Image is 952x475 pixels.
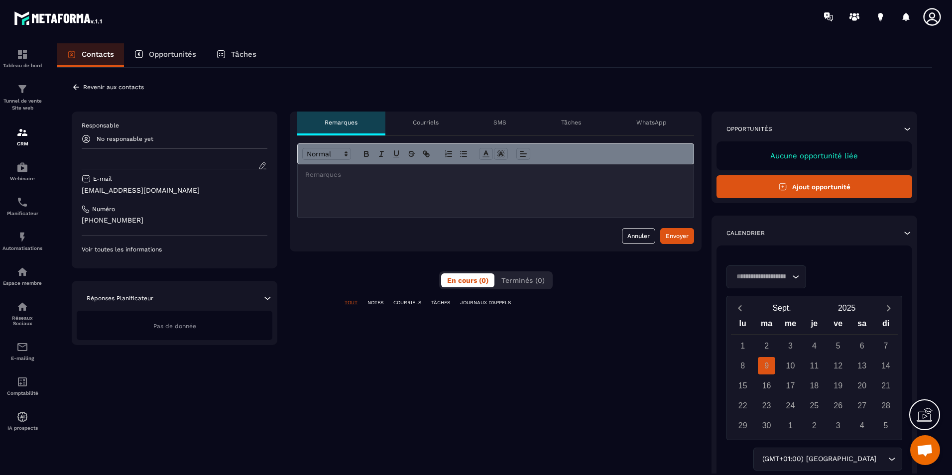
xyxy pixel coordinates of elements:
div: 2 [758,337,775,355]
a: formationformationTunnel de vente Site web [2,76,42,119]
p: CRM [2,141,42,146]
div: 5 [877,417,895,434]
span: (GMT+01:00) [GEOGRAPHIC_DATA] [760,454,878,465]
p: Revenir aux contacts [83,84,144,91]
a: Opportunités [124,43,206,67]
p: COURRIELS [393,299,421,306]
div: me [779,317,803,334]
p: Tunnel de vente Site web [2,98,42,112]
p: No responsable yet [97,135,153,142]
div: ve [826,317,850,334]
div: 27 [853,397,871,414]
div: 22 [734,397,751,414]
div: 15 [734,377,751,394]
div: 1 [782,417,799,434]
img: automations [16,161,28,173]
p: JOURNAUX D'APPELS [460,299,511,306]
div: 24 [782,397,799,414]
p: NOTES [367,299,383,306]
div: 19 [830,377,847,394]
div: 13 [853,357,871,374]
span: En cours (0) [447,276,488,284]
img: automations [16,266,28,278]
div: Search for option [726,265,806,288]
p: Calendrier [726,229,765,237]
p: Comptabilité [2,390,42,396]
div: 5 [830,337,847,355]
a: formationformationTableau de bord [2,41,42,76]
p: Réponses Planificateur [87,294,153,302]
div: 8 [734,357,751,374]
div: Search for option [753,448,902,471]
p: IA prospects [2,425,42,431]
img: formation [16,126,28,138]
img: formation [16,48,28,60]
a: schedulerschedulerPlanificateur [2,189,42,224]
button: Previous month [731,301,749,315]
a: Tâches [206,43,266,67]
img: email [16,341,28,353]
div: sa [850,317,874,334]
div: 1 [734,337,751,355]
p: Opportunités [149,50,196,59]
a: automationsautomationsAutomatisations [2,224,42,258]
div: Calendar wrapper [731,317,898,434]
div: 28 [877,397,895,414]
p: Tableau de bord [2,63,42,68]
p: Responsable [82,121,267,129]
div: 21 [877,377,895,394]
div: 10 [782,357,799,374]
a: accountantaccountantComptabilité [2,368,42,403]
div: Ouvrir le chat [910,435,940,465]
p: Courriels [413,119,439,126]
p: Tâches [561,119,581,126]
div: 4 [806,337,823,355]
div: 25 [806,397,823,414]
div: 3 [830,417,847,434]
div: 23 [758,397,775,414]
input: Search for option [733,271,790,282]
p: Contacts [82,50,114,59]
div: 12 [830,357,847,374]
p: Opportunités [726,125,772,133]
div: 18 [806,377,823,394]
a: automationsautomationsEspace membre [2,258,42,293]
div: je [802,317,826,334]
div: 3 [782,337,799,355]
a: formationformationCRM [2,119,42,154]
p: Numéro [92,205,115,213]
img: automations [16,231,28,243]
div: 14 [877,357,895,374]
p: WhatsApp [636,119,667,126]
p: Réseaux Sociaux [2,315,42,326]
button: Open months overlay [749,299,815,317]
button: Next month [879,301,898,315]
p: Espace membre [2,280,42,286]
div: 26 [830,397,847,414]
div: Calendar days [731,337,898,434]
p: Aucune opportunité liée [726,151,902,160]
p: Planificateur [2,211,42,216]
button: Ajout opportunité [716,175,912,198]
p: Voir toutes les informations [82,245,267,253]
div: di [874,317,898,334]
p: TÂCHES [431,299,450,306]
div: Envoyer [666,231,689,241]
p: Automatisations [2,245,42,251]
img: formation [16,83,28,95]
div: 30 [758,417,775,434]
div: 17 [782,377,799,394]
a: social-networksocial-networkRéseaux Sociaux [2,293,42,334]
span: Pas de donnée [153,323,196,330]
div: 4 [853,417,871,434]
img: automations [16,411,28,423]
img: scheduler [16,196,28,208]
div: 2 [806,417,823,434]
p: [EMAIL_ADDRESS][DOMAIN_NAME] [82,186,267,195]
div: lu [731,317,755,334]
div: 16 [758,377,775,394]
p: SMS [493,119,506,126]
div: ma [755,317,779,334]
img: logo [14,9,104,27]
button: Terminés (0) [495,273,551,287]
